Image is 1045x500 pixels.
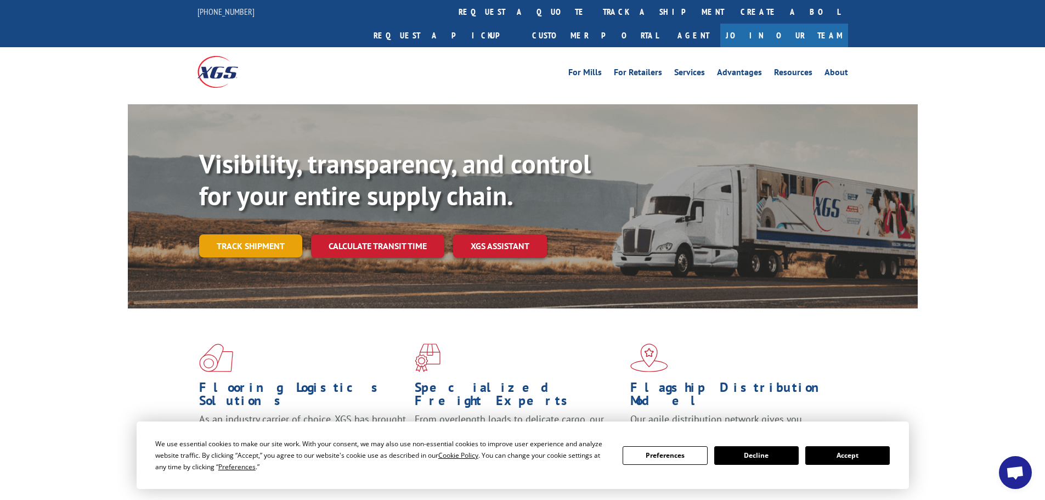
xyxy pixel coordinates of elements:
a: Request a pickup [365,24,524,47]
button: Preferences [623,446,707,465]
span: Cookie Policy [438,451,478,460]
a: Advantages [717,68,762,80]
a: Track shipment [199,234,302,257]
button: Accept [805,446,890,465]
a: Services [674,68,705,80]
a: XGS ASSISTANT [453,234,547,258]
div: Open chat [999,456,1032,489]
img: xgs-icon-focused-on-flooring-red [415,344,440,372]
a: Customer Portal [524,24,666,47]
a: For Retailers [614,68,662,80]
img: xgs-icon-total-supply-chain-intelligence-red [199,344,233,372]
span: As an industry carrier of choice, XGS has brought innovation and dedication to flooring logistics... [199,413,406,452]
p: From overlength loads to delicate cargo, our experienced staff knows the best way to move your fr... [415,413,622,462]
button: Decline [714,446,799,465]
a: About [824,68,848,80]
a: Agent [666,24,720,47]
a: [PHONE_NUMBER] [197,6,255,17]
a: Join Our Team [720,24,848,47]
b: Visibility, transparency, and control for your entire supply chain. [199,147,591,212]
a: Calculate transit time [311,234,444,258]
span: Our agile distribution network gives you nationwide inventory management on demand. [630,413,832,439]
a: Resources [774,68,812,80]
h1: Specialized Freight Experts [415,381,622,413]
h1: Flooring Logistics Solutions [199,381,406,413]
a: For Mills [568,68,602,80]
span: Preferences [218,462,256,471]
h1: Flagship Distribution Model [630,381,838,413]
div: We use essential cookies to make our site work. With your consent, we may also use non-essential ... [155,438,609,473]
div: Cookie Consent Prompt [137,422,909,489]
img: xgs-icon-flagship-distribution-model-red [630,344,668,372]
